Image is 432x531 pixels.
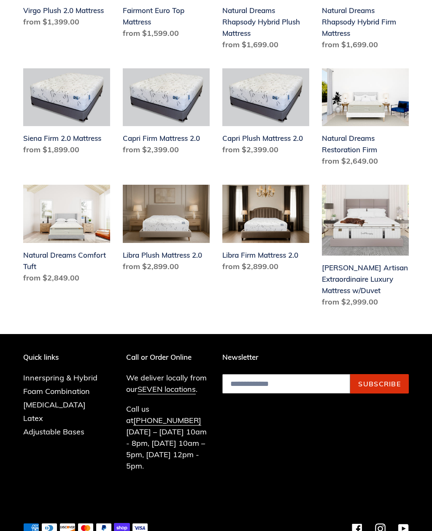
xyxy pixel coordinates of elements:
[138,384,196,394] a: SEVEN locations
[123,68,210,159] a: Capri Firm Mattress 2.0
[23,427,84,437] a: Adjustable Bases
[358,380,401,388] span: Subscribe
[222,374,350,394] input: Email address
[23,185,110,286] a: Natural Dreams Comfort Tuft
[23,373,97,383] a: Innerspring & Hybrid
[350,374,409,394] button: Subscribe
[322,68,409,170] a: Natural Dreams Restoration Firm
[23,68,110,159] a: Siena Firm 2.0 Mattress
[133,415,201,426] a: [PHONE_NUMBER]
[322,185,409,311] a: Hemingway Artisan Extraordinaire Luxury Mattress w/Duvet
[123,185,210,275] a: Libra Plush Mattress 2.0
[23,413,43,423] a: Latex
[222,185,309,275] a: Libra Firm Mattress 2.0
[23,386,90,396] a: Foam Combination
[126,372,210,395] p: We deliver locally from our .
[126,353,210,361] p: Call or Order Online
[222,353,409,361] p: Newsletter
[222,68,309,159] a: Capri Plush Mattress 2.0
[23,400,86,410] a: [MEDICAL_DATA]
[126,403,210,472] p: Call us at [DATE] – [DATE] 10am - 8pm, [DATE] 10am – 5pm, [DATE] 12pm - 5pm.
[23,353,110,361] p: Quick links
